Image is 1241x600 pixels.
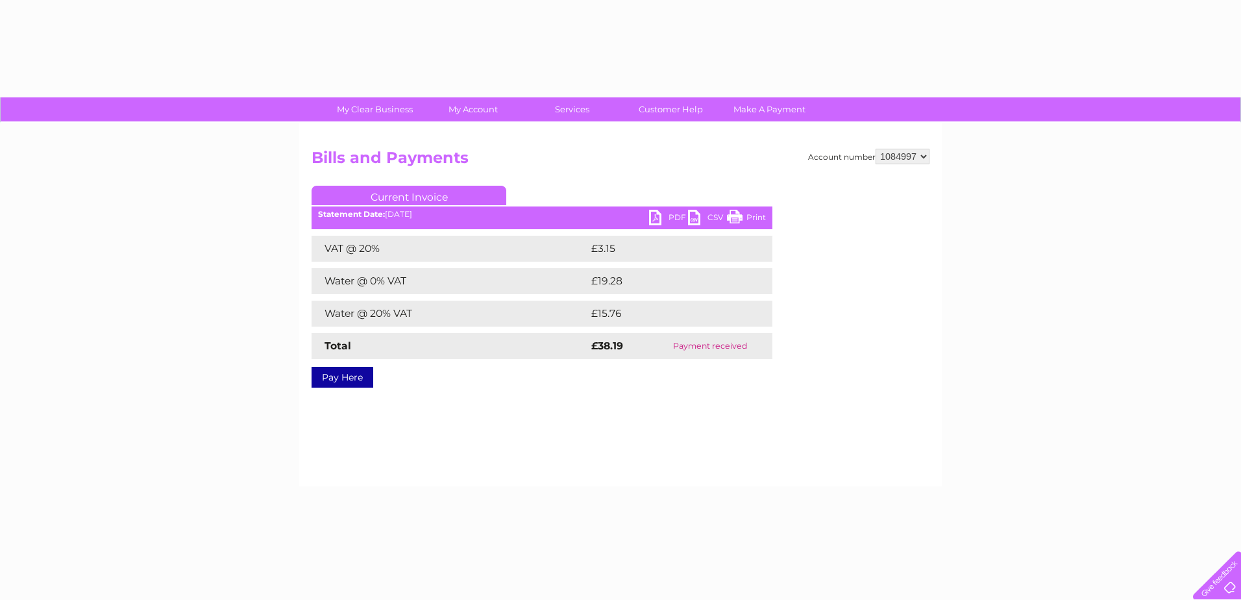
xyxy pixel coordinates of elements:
[312,210,772,219] div: [DATE]
[588,268,745,294] td: £19.28
[591,340,623,352] strong: £38.19
[420,97,527,121] a: My Account
[648,333,772,359] td: Payment received
[312,301,588,327] td: Water @ 20% VAT
[312,236,588,262] td: VAT @ 20%
[325,340,351,352] strong: Total
[688,210,727,229] a: CSV
[321,97,428,121] a: My Clear Business
[312,367,373,388] a: Pay Here
[312,186,506,205] a: Current Invoice
[727,210,766,229] a: Print
[588,301,745,327] td: £15.76
[312,149,929,173] h2: Bills and Payments
[617,97,724,121] a: Customer Help
[808,149,929,164] div: Account number
[588,236,740,262] td: £3.15
[318,209,385,219] b: Statement Date:
[519,97,626,121] a: Services
[716,97,823,121] a: Make A Payment
[312,268,588,294] td: Water @ 0% VAT
[649,210,688,229] a: PDF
